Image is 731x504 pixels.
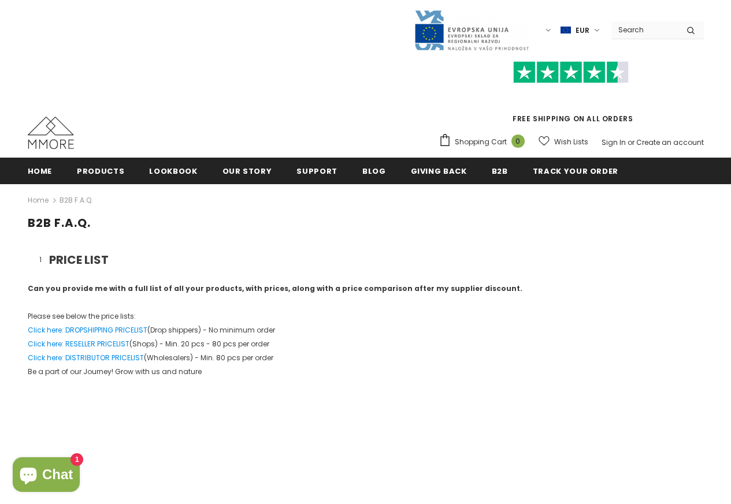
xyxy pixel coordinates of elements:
[362,158,386,184] a: Blog
[628,137,634,147] span: or
[28,339,129,349] a: Click here: RESELLER PRICELIST
[28,215,91,231] span: B2B F.A.Q.
[414,9,529,51] img: Javni Razpis
[28,325,147,335] a: Click here: DROPSHIPPING PRICELIST
[28,166,53,177] span: Home
[9,457,83,495] inbox-online-store-chat: Shopify online store chat
[296,158,337,184] a: support
[533,166,618,177] span: Track your order
[222,166,272,177] span: Our Story
[222,158,272,184] a: Our Story
[60,193,93,207] span: B2B F.A.Q.
[439,83,704,113] iframe: Customer reviews powered by Trustpilot
[439,133,530,151] a: Shopping Cart 0
[28,158,53,184] a: Home
[511,135,525,148] span: 0
[149,166,197,177] span: Lookbook
[39,253,704,267] h3: PRICE LIST
[539,132,588,152] a: Wish Lists
[77,158,124,184] a: Products
[28,309,704,379] p: Please see below the price lists: (Drop shippers) - No minimum order (Shops) - Min. 20 pcs - 80 p...
[411,158,467,184] a: Giving back
[28,193,49,207] a: Home
[77,166,124,177] span: Products
[28,353,144,363] a: Click here: DISTRIBUTOR PRICELIST
[513,61,629,84] img: Trust Pilot Stars
[533,158,618,184] a: Track your order
[611,21,678,38] input: Search Site
[492,166,508,177] span: B2B
[411,166,467,177] span: Giving back
[554,136,588,148] span: Wish Lists
[602,137,626,147] a: Sign In
[439,66,704,124] span: FREE SHIPPING ON ALL ORDERS
[149,158,197,184] a: Lookbook
[636,137,704,147] a: Create an account
[362,166,386,177] span: Blog
[414,25,529,35] a: Javni Razpis
[28,117,74,149] img: MMORE Cases
[455,136,507,148] span: Shopping Cart
[28,283,522,293] strong: Can you provide me with a full list of all your products, with prices, along with a price compari...
[576,25,589,36] span: EUR
[296,166,337,177] span: support
[492,158,508,184] a: B2B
